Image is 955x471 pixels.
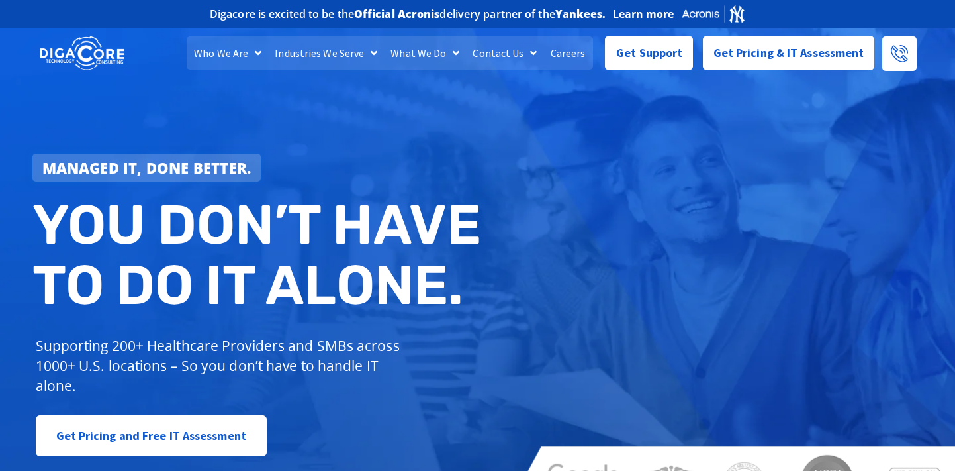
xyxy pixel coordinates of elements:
[40,35,124,72] img: DigaCore Technology Consulting
[36,336,406,395] p: Supporting 200+ Healthcare Providers and SMBs across 1000+ U.S. locations – So you don’t have to ...
[268,36,384,70] a: Industries We Serve
[187,36,594,70] nav: Menu
[466,36,543,70] a: Contact Us
[210,9,606,19] h2: Digacore is excited to be the delivery partner of the
[56,423,246,449] span: Get Pricing and Free IT Assessment
[32,154,261,182] a: Managed IT, done better.
[605,36,693,70] a: Get Support
[354,7,440,21] b: Official Acronis
[384,36,466,70] a: What We Do
[613,7,674,21] a: Learn more
[544,36,592,70] a: Careers
[681,4,746,23] img: Acronis
[187,36,268,70] a: Who We Are
[42,158,251,178] strong: Managed IT, done better.
[32,195,488,316] h2: You don’t have to do IT alone.
[713,40,864,66] span: Get Pricing & IT Assessment
[703,36,875,70] a: Get Pricing & IT Assessment
[555,7,606,21] b: Yankees.
[616,40,682,66] span: Get Support
[36,415,267,456] a: Get Pricing and Free IT Assessment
